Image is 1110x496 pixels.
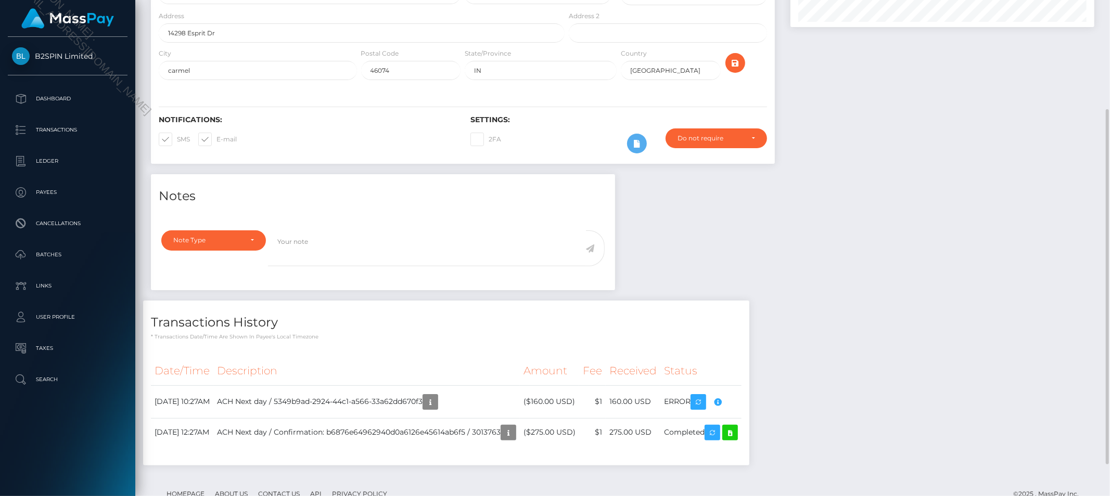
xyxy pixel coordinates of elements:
[12,185,123,200] p: Payees
[21,8,114,29] img: MassPay Logo
[660,385,742,418] td: ERROR
[520,418,579,447] td: ($275.00 USD)
[470,115,767,124] h6: Settings:
[12,153,123,169] p: Ledger
[12,372,123,387] p: Search
[8,51,127,61] span: B2SPIN Limited
[606,357,660,385] th: Received
[159,115,455,124] h6: Notifications:
[173,236,242,244] div: Note Type
[660,357,742,385] th: Status
[12,122,123,138] p: Transactions
[151,418,213,447] td: [DATE] 12:27AM
[213,418,520,447] td: ACH Next day / Confirmation: b6876e64962940d0a6126e45614ab6f5 / 3013763
[8,179,127,205] a: Payees
[159,133,190,146] label: SMS
[12,47,30,65] img: B2SPIN Limited
[470,133,501,146] label: 2FA
[151,385,213,418] td: [DATE] 10:27AM
[8,273,127,299] a: Links
[12,278,123,294] p: Links
[678,134,743,142] div: Do not require
[213,357,520,385] th: Description
[579,357,606,385] th: Fee
[159,11,184,21] label: Address
[12,91,123,107] p: Dashboard
[8,335,127,361] a: Taxes
[606,418,660,447] td: 275.00 USD
[660,418,742,447] td: Completed
[213,385,520,418] td: ACH Next day / 5349b9ad-2924-44c1-a566-33a62dd670f3
[569,11,599,21] label: Address 2
[151,357,213,385] th: Date/Time
[12,247,123,263] p: Batches
[361,49,399,58] label: Postal Code
[8,242,127,268] a: Batches
[12,216,123,231] p: Cancellations
[606,385,660,418] td: 160.00 USD
[579,418,606,447] td: $1
[8,304,127,330] a: User Profile
[198,133,237,146] label: E-mail
[8,117,127,143] a: Transactions
[159,49,171,58] label: City
[8,367,127,393] a: Search
[12,309,123,325] p: User Profile
[161,230,266,250] button: Note Type
[12,341,123,356] p: Taxes
[666,128,767,148] button: Do not require
[8,86,127,112] a: Dashboard
[621,49,647,58] label: Country
[151,333,742,341] p: * Transactions date/time are shown in payee's local timezone
[8,211,127,237] a: Cancellations
[520,357,579,385] th: Amount
[465,49,511,58] label: State/Province
[520,385,579,418] td: ($160.00 USD)
[579,385,606,418] td: $1
[159,187,607,205] h4: Notes
[151,314,742,332] h4: Transactions History
[8,148,127,174] a: Ledger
